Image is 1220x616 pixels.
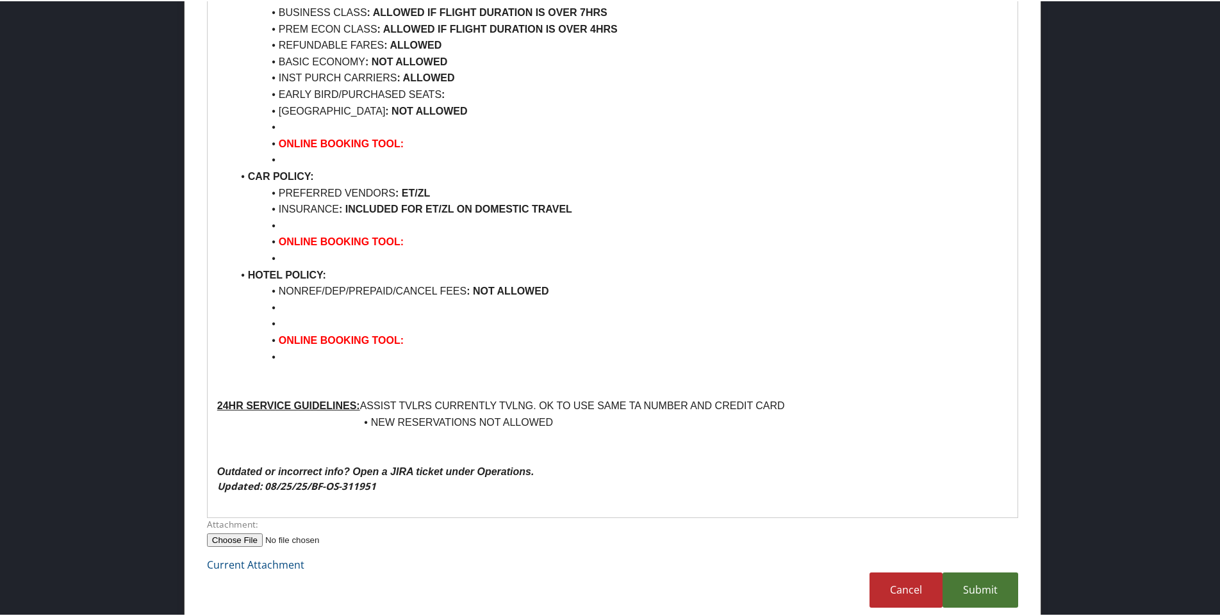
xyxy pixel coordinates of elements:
strong: HOTEL POLICY: [248,268,326,279]
p: ASSIST TVLRS CURRENTLY TVLNG. OK TO USE SAME TA NUMBER AND CREDIT CARD [217,396,1008,413]
em: Outdated or incorrect info? Open a JIRA ticket under Operations. [217,465,534,476]
strong: CAR POLICY: [248,170,314,181]
strong: : ALLOWED [397,71,454,82]
a: Cancel [870,571,943,606]
strong: : ALLOWED IF FLIGHT DURATION IS OVER 4HRS [377,22,618,33]
strong: ONLINE BOOKING TOOL: [279,235,404,246]
li: NONREF/DEP/PREPAID/CANCEL FEES [233,282,1008,298]
strong: : [441,88,445,99]
strong: : ALLOWED IF FLIGHT DURATION IS OVER 7HRS [367,6,607,17]
strong: : ALLOWED [384,38,441,49]
li: PREM ECON CLASS [233,20,1008,36]
li: BUSINESS CLASS [233,3,1008,20]
a: Submit [943,571,1018,606]
strong: ONLINE BOOKING TOOL: [279,334,404,344]
a: Current Attachment [207,556,304,571]
strong: : NOT ALLOWED [385,104,467,115]
strong: : INCLUDED FOR ET/ZL ON DOMESTIC TRAVEL [339,202,572,213]
strong: : NOT ALLOWED [365,55,447,66]
u: 24HR SERVICE GUIDELINES: [217,399,360,410]
li: EARLY BIRD/PURCHASED SEATS [233,85,1008,102]
label: Attachment: [207,517,1018,530]
li: NEW RESERVATIONS NOT ALLOWED [233,413,1008,430]
strong: : ET/ZL [395,186,430,197]
strong: ONLINE BOOKING TOOL: [279,137,404,148]
li: BASIC ECONOMY [233,53,1008,69]
strong: : NOT ALLOWED [466,284,548,295]
li: INSURANCE [233,200,1008,216]
em: Updated: 08/25/25/BF-OS-311951 [217,478,376,491]
li: PREFERRED VENDORS [233,184,1008,200]
li: REFUNDABLE FARES [233,36,1008,53]
li: INST PURCH CARRIERS [233,69,1008,85]
li: [GEOGRAPHIC_DATA] [233,102,1008,118]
